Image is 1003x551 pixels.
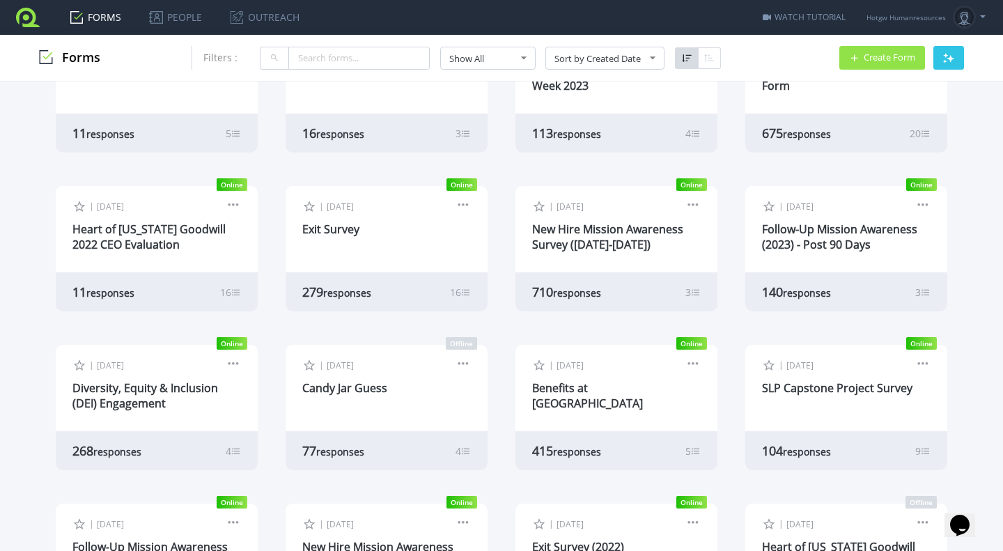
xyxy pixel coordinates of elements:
[323,286,371,300] span: responses
[302,380,387,396] a: Candy Jar Guess
[864,53,915,62] span: Create Form
[553,445,601,458] span: responses
[532,222,683,252] a: New Hire Mission Awareness Survey ([DATE]-[DATE])
[89,359,94,371] span: |
[762,125,865,141] div: 675
[676,178,707,191] span: Online
[450,286,471,299] div: 16
[97,518,124,530] span: [DATE]
[97,359,124,371] span: [DATE]
[302,125,405,141] div: 16
[456,444,471,458] div: 4
[89,200,94,212] span: |
[944,495,989,537] iframe: chat widget
[456,127,471,140] div: 3
[906,337,937,350] span: Online
[217,337,247,350] span: Online
[557,518,584,530] span: [DATE]
[72,380,218,411] a: Diversity, Equity & Inclusion (DEI) Engagement
[203,51,238,64] span: Filters :
[319,518,324,529] span: |
[302,442,405,459] div: 77
[906,178,937,191] span: Online
[685,286,701,299] div: 3
[446,496,477,509] span: Online
[217,496,247,509] span: Online
[532,284,635,300] div: 710
[302,284,405,300] div: 279
[220,286,241,299] div: 16
[786,201,814,212] span: [DATE]
[557,359,584,371] span: [DATE]
[553,127,601,141] span: responses
[779,518,784,529] span: |
[302,222,359,237] a: Exit Survey
[549,200,554,212] span: |
[72,222,226,252] a: Heart of [US_STATE] Goodwill 2022 CEO Evaluation
[446,178,477,191] span: Online
[553,286,601,300] span: responses
[319,359,324,371] span: |
[532,442,635,459] div: 415
[762,222,917,252] a: Follow-Up Mission Awareness (2023) - Post 90 Days
[226,127,241,140] div: 5
[446,337,477,350] span: Offline
[910,127,931,140] div: 20
[549,518,554,529] span: |
[762,380,912,396] a: SLP Capstone Project Survey
[288,47,430,70] input: Search forms...
[786,518,814,530] span: [DATE]
[532,125,635,141] div: 113
[783,286,831,300] span: responses
[685,127,701,140] div: 4
[327,201,354,212] span: [DATE]
[786,359,814,371] span: [DATE]
[327,518,354,530] span: [DATE]
[762,442,865,459] div: 104
[319,200,324,212] span: |
[557,201,584,212] span: [DATE]
[915,286,931,299] div: 3
[327,359,354,371] span: [DATE]
[915,444,931,458] div: 9
[86,286,134,300] span: responses
[783,127,831,141] span: responses
[72,442,176,459] div: 268
[763,11,846,23] a: WATCH TUTORIAL
[762,284,865,300] div: 140
[905,496,937,509] span: Offline
[72,284,176,300] div: 11
[779,200,784,212] span: |
[89,518,94,529] span: |
[217,178,247,191] span: Online
[226,444,241,458] div: 4
[676,496,707,509] span: Online
[532,380,643,411] a: Benefits at [GEOGRAPHIC_DATA]
[39,50,100,65] h3: Forms
[316,127,364,141] span: responses
[97,201,124,212] span: [DATE]
[72,125,176,141] div: 11
[93,445,141,458] span: responses
[783,445,831,458] span: responses
[933,46,964,70] button: AI Generate
[676,337,707,350] span: Online
[316,445,364,458] span: responses
[86,127,134,141] span: responses
[839,46,925,70] button: Create Form
[685,444,701,458] div: 5
[549,359,554,371] span: |
[779,359,784,371] span: |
